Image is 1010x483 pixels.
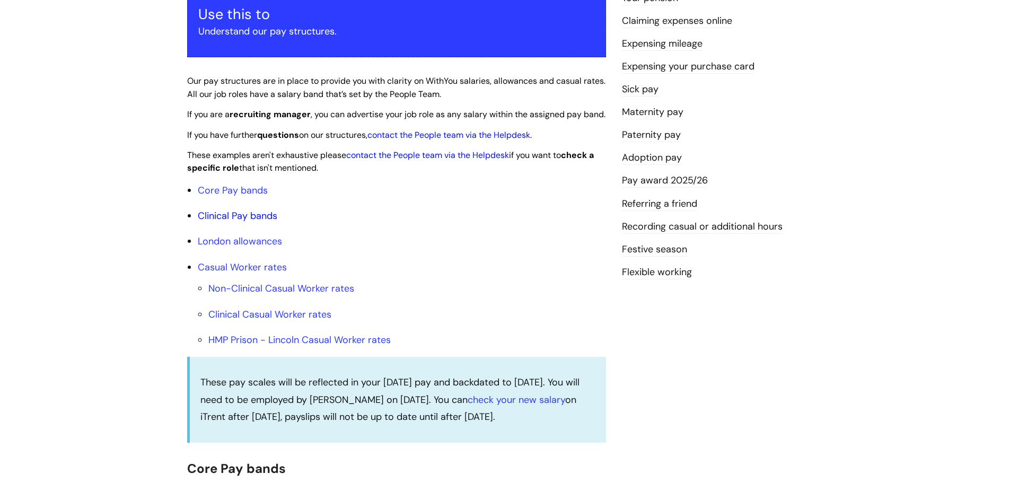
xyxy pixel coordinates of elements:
[208,282,354,295] a: Non-Clinical Casual Worker rates
[622,128,681,142] a: Paternity pay
[198,235,282,248] a: London allowances
[198,23,595,40] p: Understand our pay structures.
[622,83,658,96] a: Sick pay
[622,266,692,279] a: Flexible working
[187,109,605,120] span: If you are a , you can advertise your job role as any salary within the assigned pay band.
[187,150,594,174] span: These examples aren't exhaustive please if you want to that isn't mentioned.
[622,60,754,74] a: Expensing your purchase card
[187,129,532,140] span: If you have further on our structures, .
[622,106,683,119] a: Maternity pay
[468,393,565,406] a: check your new salary
[622,220,783,234] a: Recording casual or additional hours
[346,150,509,161] a: contact the People team via the Helpdesk
[187,460,286,477] span: Core Pay bands
[208,308,331,321] a: Clinical Casual Worker rates
[208,333,391,346] a: HMP Prison - Lincoln Casual Worker rates
[622,197,697,211] a: Referring a friend
[622,14,732,28] a: Claiming expenses online
[198,209,277,222] a: Clinical Pay bands
[257,129,299,140] strong: questions
[622,243,687,257] a: Festive season
[622,174,708,188] a: Pay award 2025/26
[622,151,682,165] a: Adoption pay
[198,184,268,197] a: Core Pay bands
[187,75,605,100] span: Our pay structures are in place to provide you with clarity on WithYou salaries, allowances and c...
[230,109,311,120] strong: recruiting manager
[198,6,595,23] h3: Use this to
[200,374,595,425] p: These pay scales will be reflected in your [DATE] pay and backdated to [DATE]. You will need to b...
[367,129,530,140] a: contact the People team via the Helpdesk
[198,261,287,274] a: Casual Worker rates
[622,37,702,51] a: Expensing mileage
